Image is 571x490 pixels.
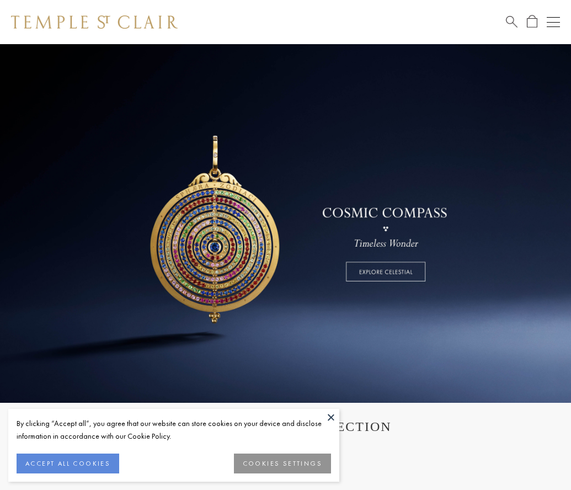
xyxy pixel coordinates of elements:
a: Open Shopping Bag [527,15,537,29]
div: By clicking “Accept all”, you agree that our website can store cookies on your device and disclos... [17,417,331,443]
a: Search [506,15,517,29]
button: ACCEPT ALL COOKIES [17,454,119,473]
button: COOKIES SETTINGS [234,454,331,473]
button: Open navigation [547,15,560,29]
img: Temple St. Clair [11,15,178,29]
